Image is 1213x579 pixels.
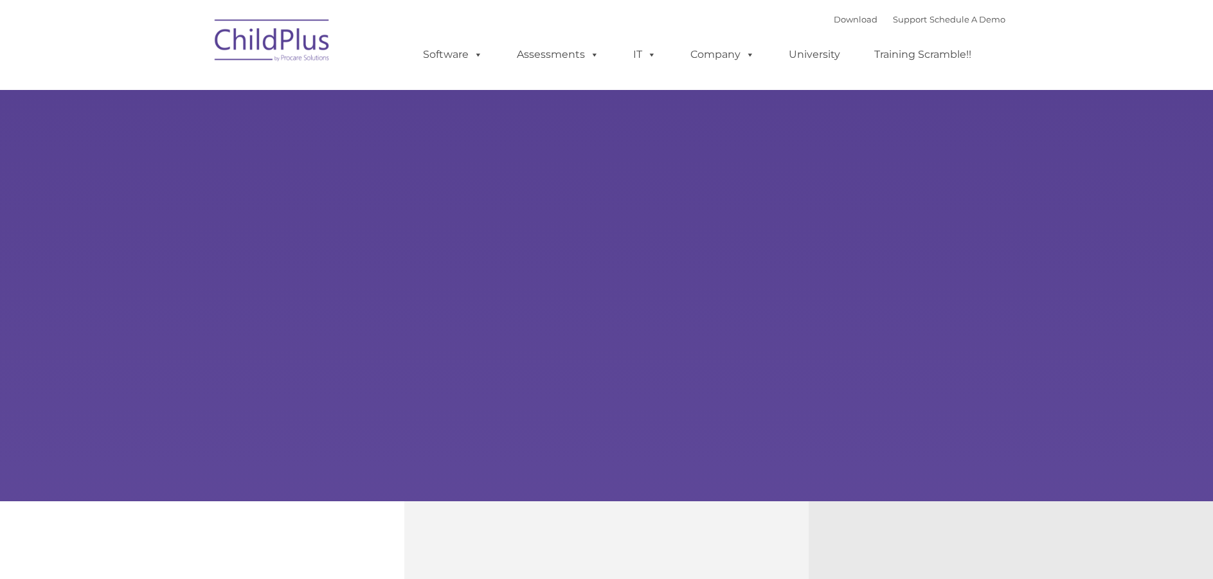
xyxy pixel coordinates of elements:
a: Support [893,14,927,24]
a: Download [834,14,877,24]
a: Assessments [504,42,612,67]
a: IT [620,42,669,67]
a: Company [678,42,768,67]
a: Schedule A Demo [930,14,1005,24]
a: Training Scramble!! [861,42,984,67]
font: | [834,14,1005,24]
a: University [776,42,853,67]
a: Software [410,42,496,67]
img: ChildPlus by Procare Solutions [208,10,337,75]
